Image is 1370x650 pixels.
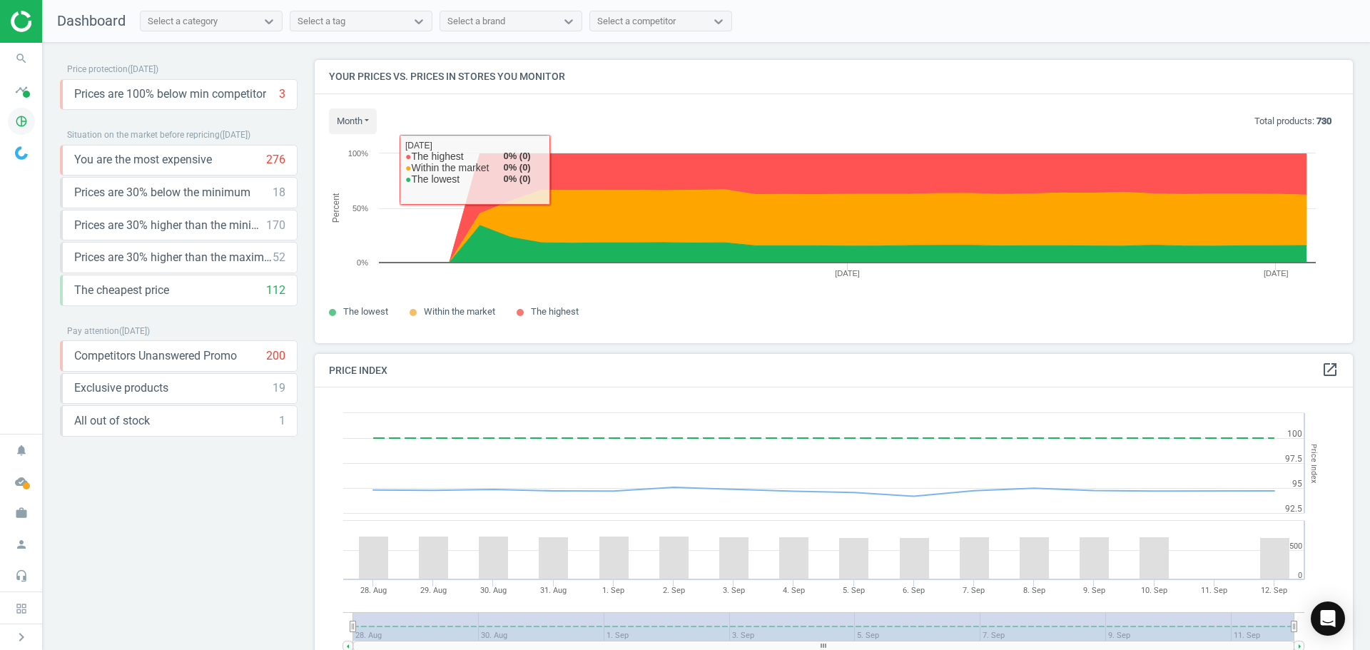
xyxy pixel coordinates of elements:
span: Prices are 30% higher than the maximal [74,250,273,265]
tspan: [DATE] [1264,269,1289,278]
tspan: 5. Sep [843,586,865,595]
i: pie_chart_outlined [8,108,35,135]
i: open_in_new [1321,361,1339,378]
tspan: 9. Sep [1083,586,1105,595]
div: 3 [279,86,285,102]
h4: Price Index [315,354,1353,387]
tspan: Price Index [1309,444,1319,483]
tspan: 11. Sep [1201,586,1227,595]
a: open_in_new [1321,361,1339,380]
img: ajHJNr6hYgQAAAAASUVORK5CYII= [11,11,112,32]
span: Exclusive products [74,380,168,396]
span: ( [DATE] ) [119,326,150,336]
b: 730 [1316,116,1331,126]
i: search [8,45,35,72]
div: 18 [273,185,285,200]
span: ( [DATE] ) [128,64,158,74]
div: Select a tag [298,15,345,28]
i: notifications [8,437,35,464]
tspan: 6. Sep [903,586,925,595]
span: Pay attention [67,326,119,336]
span: The cheapest price [74,283,169,298]
span: The highest [531,306,579,317]
button: month [329,108,377,134]
text: 500 [1289,542,1302,551]
text: 50% [352,204,368,213]
text: 100% [348,149,368,158]
div: Open Intercom Messenger [1311,601,1345,636]
div: 170 [266,218,285,233]
div: Select a category [148,15,218,28]
span: Prices are 100% below min competitor [74,86,266,102]
text: 100 [1287,429,1302,439]
tspan: 3. Sep [723,586,745,595]
span: Prices are 30% higher than the minimum [74,218,266,233]
text: 95 [1292,479,1302,489]
i: timeline [8,76,35,103]
p: Total products: [1254,115,1331,128]
span: Prices are 30% below the minimum [74,185,250,200]
tspan: 2. Sep [663,586,685,595]
tspan: 31. Aug [540,586,567,595]
tspan: [DATE] [835,269,860,278]
div: Select a brand [447,15,505,28]
img: wGWNvw8QSZomAAAAABJRU5ErkJggg== [15,146,28,160]
span: Within the market [424,306,495,317]
span: Price protection [67,64,128,74]
div: 19 [273,380,285,396]
text: 0 [1298,571,1302,580]
span: Competitors Unanswered Promo [74,348,237,364]
div: 52 [273,250,285,265]
i: person [8,531,35,558]
span: Dashboard [57,12,126,29]
tspan: 12. Sep [1261,586,1287,595]
h4: Your prices vs. prices in stores you monitor [315,60,1353,93]
div: 1 [279,413,285,429]
span: You are the most expensive [74,152,212,168]
tspan: Percent [331,193,341,223]
text: 97.5 [1285,454,1302,464]
i: chevron_right [13,629,30,646]
tspan: 4. Sep [783,586,805,595]
tspan: 8. Sep [1023,586,1045,595]
tspan: 10. Sep [1141,586,1167,595]
tspan: 7. Sep [963,586,985,595]
text: 0% [357,258,368,267]
tspan: 30. Aug [480,586,507,595]
tspan: 1. Sep [602,586,624,595]
i: headset_mic [8,562,35,589]
text: 92.5 [1285,504,1302,514]
i: work [8,499,35,527]
div: Select a competitor [597,15,676,28]
span: All out of stock [74,413,150,429]
span: The lowest [343,306,388,317]
span: Situation on the market before repricing [67,130,220,140]
i: cloud_done [8,468,35,495]
div: 200 [266,348,285,364]
button: chevron_right [4,628,39,646]
div: 112 [266,283,285,298]
tspan: 28. Aug [360,586,387,595]
span: ( [DATE] ) [220,130,250,140]
div: 276 [266,152,285,168]
tspan: 29. Aug [420,586,447,595]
